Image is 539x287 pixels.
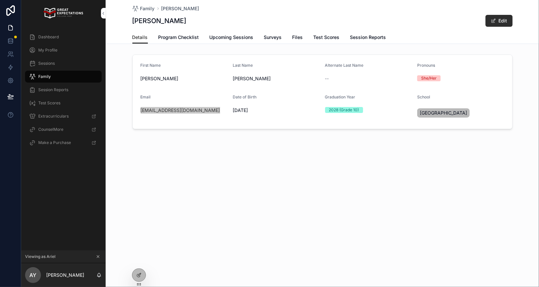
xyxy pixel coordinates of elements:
span: AY [30,271,37,279]
span: Graduation Year [325,94,355,99]
a: Extracurriculars [25,110,102,122]
a: Upcoming Sessions [210,31,253,45]
a: Test Scores [25,97,102,109]
span: Pronouns [417,63,435,68]
span: Details [132,34,148,41]
a: Test Scores [314,31,340,45]
h1: [PERSON_NAME] [132,16,186,25]
a: Program Checklist [158,31,199,45]
a: Dashboard [25,31,102,43]
div: scrollable content [21,26,106,157]
span: Upcoming Sessions [210,34,253,41]
span: Date of Birth [233,94,256,99]
span: Alternate Last Name [325,63,364,68]
span: -- [325,75,329,82]
div: 2028 (Grade 10) [329,107,359,113]
span: Program Checklist [158,34,199,41]
span: Family [140,5,155,12]
a: Family [25,71,102,83]
a: [EMAIL_ADDRESS][DOMAIN_NAME] [141,107,220,114]
span: Sessions [38,61,55,66]
a: Details [132,31,148,44]
a: Sessions [25,57,102,69]
a: Make a Purchase [25,137,102,149]
span: Viewing as Ariel [25,254,55,259]
span: Test Scores [38,100,60,106]
a: CounselMore [25,124,102,135]
span: Surveys [264,34,282,41]
span: Extracurriculars [38,114,69,119]
span: [PERSON_NAME] [233,75,320,82]
button: Edit [486,15,513,27]
a: My Profile [25,44,102,56]
span: Family [38,74,51,79]
a: Session Reports [25,84,102,96]
span: [DATE] [233,107,320,114]
a: Surveys [264,31,282,45]
span: Session Reports [350,34,386,41]
span: Dashboard [38,34,59,40]
span: Make a Purchase [38,140,71,145]
span: Session Reports [38,87,68,92]
span: Email [141,94,151,99]
span: Test Scores [314,34,340,41]
p: [PERSON_NAME] [46,272,84,278]
a: [PERSON_NAME] [161,5,199,12]
a: Session Reports [350,31,386,45]
span: Files [292,34,303,41]
span: School [417,94,430,99]
span: [GEOGRAPHIC_DATA] [420,110,467,116]
a: Files [292,31,303,45]
span: My Profile [38,48,57,53]
img: App logo [44,8,83,18]
span: [PERSON_NAME] [141,75,228,82]
span: CounselMore [38,127,63,132]
span: Last Name [233,63,253,68]
a: Family [132,5,155,12]
div: She/Her [421,75,437,81]
span: First Name [141,63,161,68]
